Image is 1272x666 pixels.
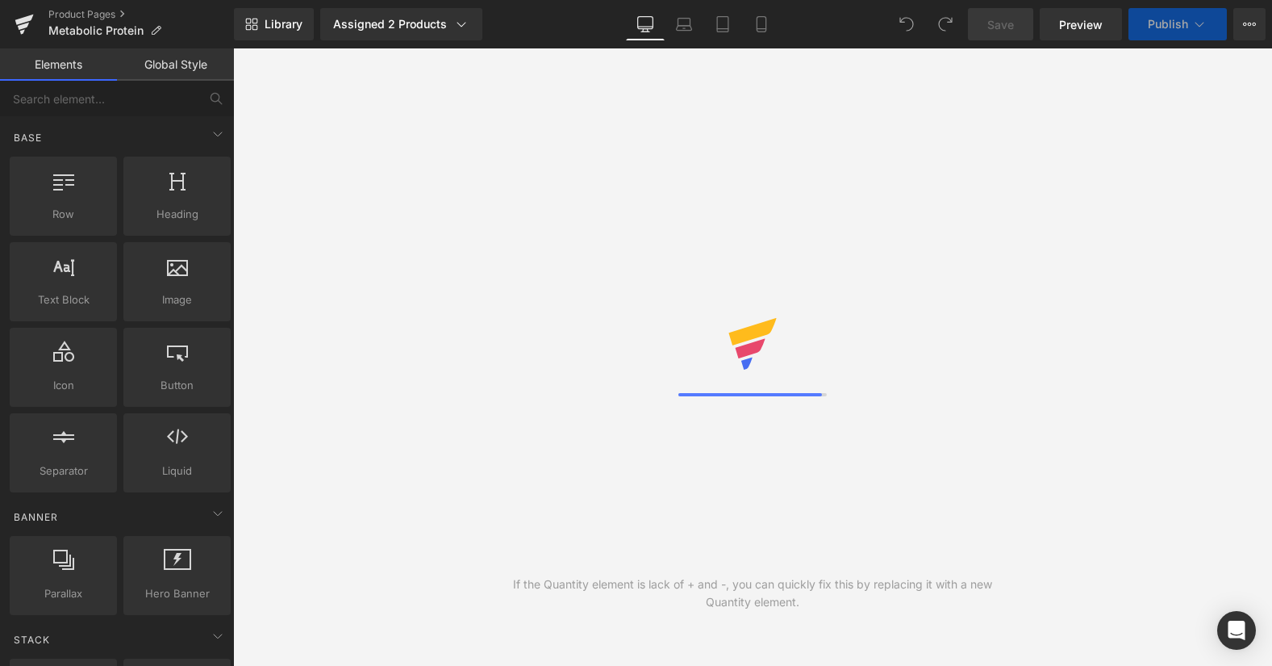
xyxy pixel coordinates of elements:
div: Open Intercom Messenger [1217,611,1256,650]
a: Laptop [665,8,703,40]
a: Mobile [742,8,781,40]
span: Text Block [15,291,112,308]
span: Save [987,16,1014,33]
div: Assigned 2 Products [333,16,469,32]
span: Library [265,17,302,31]
span: Heading [128,206,226,223]
button: Undo [890,8,923,40]
span: Separator [15,463,112,480]
span: Parallax [15,585,112,602]
button: Redo [929,8,961,40]
a: Preview [1040,8,1122,40]
button: More [1233,8,1266,40]
span: Hero Banner [128,585,226,602]
a: Global Style [117,48,234,81]
span: Banner [12,509,60,525]
button: Publish [1128,8,1227,40]
a: Product Pages [48,8,234,21]
span: Preview [1059,16,1103,33]
span: Publish [1148,18,1188,31]
span: Stack [12,632,52,647]
span: Base [12,130,44,145]
a: New Library [234,8,314,40]
span: Image [128,291,226,308]
a: Tablet [703,8,742,40]
span: Button [128,377,226,394]
span: Row [15,206,112,223]
span: Liquid [128,463,226,480]
span: Icon [15,377,112,394]
span: Metabolic Protein [48,24,144,37]
div: If the Quantity element is lack of + and -, you can quickly fix this by replacing it with a new Q... [493,576,1012,611]
a: Desktop [626,8,665,40]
